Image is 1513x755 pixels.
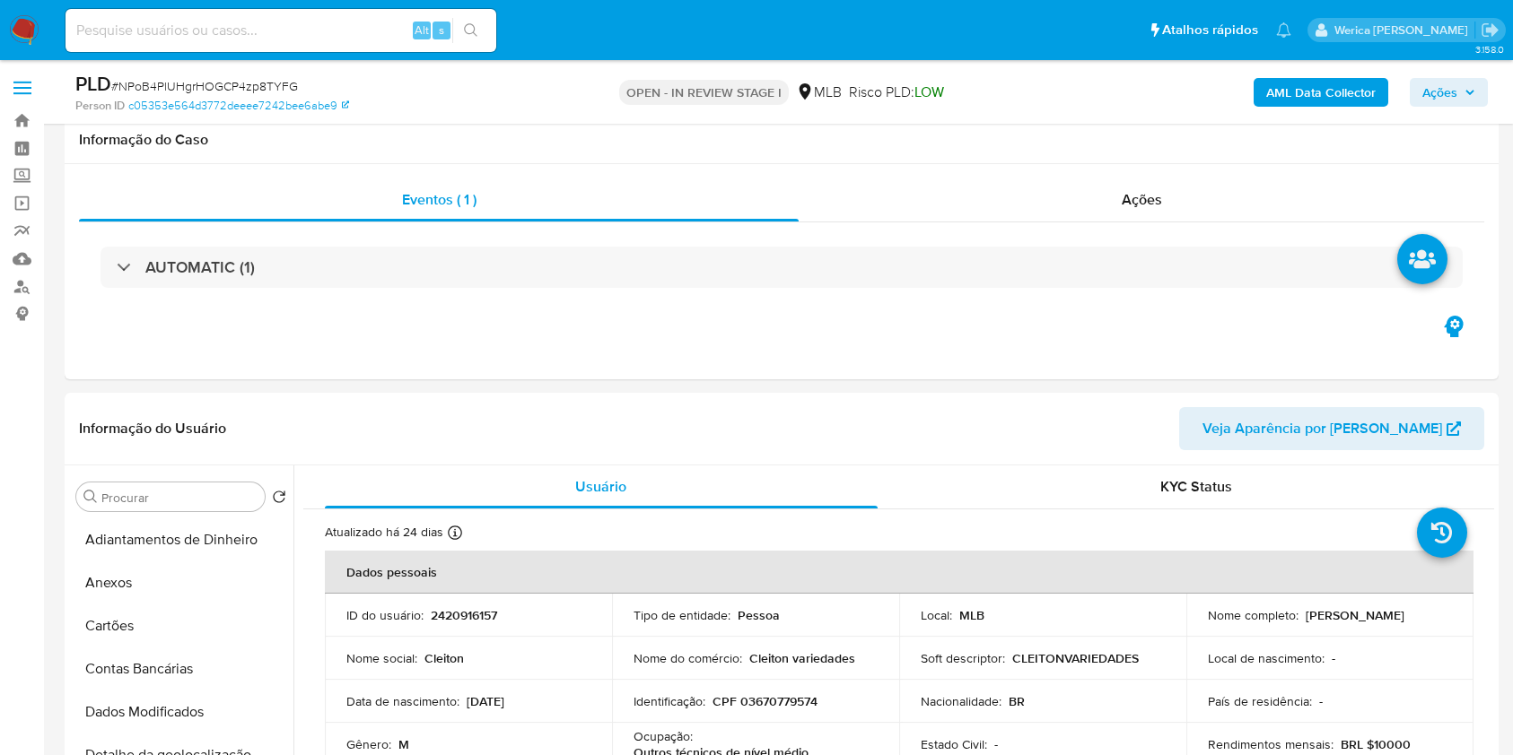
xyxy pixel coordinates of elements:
[325,551,1474,594] th: Dados pessoais
[346,650,417,666] p: Nome social :
[1276,22,1291,38] a: Notificações
[1208,693,1312,709] p: País de residência :
[1266,78,1376,107] b: AML Data Collector
[1319,693,1323,709] p: -
[272,490,286,509] button: Retornar ao pedido padrão
[921,693,1001,709] p: Nacionalidade :
[79,131,1484,149] h1: Informação do Caso
[83,490,98,504] button: Procurar
[79,420,226,438] h1: Informação do Usuário
[1009,693,1025,709] p: BR
[1162,21,1258,39] span: Atalhos rápidos
[424,650,464,666] p: Cleiton
[849,82,944,102] span: Risco PLD:
[75,69,111,98] b: PLD
[749,650,855,666] p: Cleiton variedades
[452,18,489,43] button: search-icon
[128,98,349,114] a: c05353e564d3772deeee7242bee6abe9
[439,22,444,39] span: s
[75,98,125,114] b: Person ID
[738,607,780,623] p: Pessoa
[634,607,730,623] p: Tipo de entidade :
[1208,650,1325,666] p: Local de nascimento :
[431,607,497,623] p: 2420916157
[69,604,293,647] button: Cartões
[69,647,293,690] button: Contas Bancárias
[921,650,1005,666] p: Soft descriptor :
[69,690,293,733] button: Dados Modificados
[619,80,789,105] p: OPEN - IN REVIEW STAGE I
[66,19,496,42] input: Pesquise usuários ou casos...
[415,22,429,39] span: Alt
[634,650,742,666] p: Nome do comércio :
[575,476,626,497] span: Usuário
[634,728,693,744] p: Ocupação :
[467,693,504,709] p: [DATE]
[69,518,293,561] button: Adiantamentos de Dinheiro
[111,77,298,95] span: # NPoB4PlUHgrHOGCP4zp8TYFG
[713,693,818,709] p: CPF 03670779574
[1208,736,1334,752] p: Rendimentos mensais :
[1160,476,1232,497] span: KYC Status
[1306,607,1404,623] p: [PERSON_NAME]
[921,607,952,623] p: Local :
[398,736,409,752] p: M
[346,736,391,752] p: Gênero :
[1254,78,1388,107] button: AML Data Collector
[402,189,477,210] span: Eventos ( 1 )
[796,82,842,102] div: MLB
[1012,650,1139,666] p: CLEITONVARIEDADES
[346,693,459,709] p: Data de nascimento :
[1332,650,1335,666] p: -
[1122,189,1162,210] span: Ações
[1179,407,1484,450] button: Veja Aparência por [PERSON_NAME]
[1341,736,1411,752] p: BRL $10000
[1334,22,1474,39] p: werica.jgaldencio@mercadolivre.com
[325,524,443,541] p: Atualizado há 24 dias
[1481,21,1500,39] a: Sair
[346,607,424,623] p: ID do usuário :
[634,693,705,709] p: Identificação :
[1422,78,1457,107] span: Ações
[101,490,258,506] input: Procurar
[145,257,255,277] h3: AUTOMATIC (1)
[1410,78,1488,107] button: Ações
[994,736,998,752] p: -
[101,247,1463,288] div: AUTOMATIC (1)
[914,82,944,102] span: LOW
[1208,607,1299,623] p: Nome completo :
[1203,407,1442,450] span: Veja Aparência por [PERSON_NAME]
[921,736,987,752] p: Estado Civil :
[69,561,293,604] button: Anexos
[959,607,984,623] p: MLB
